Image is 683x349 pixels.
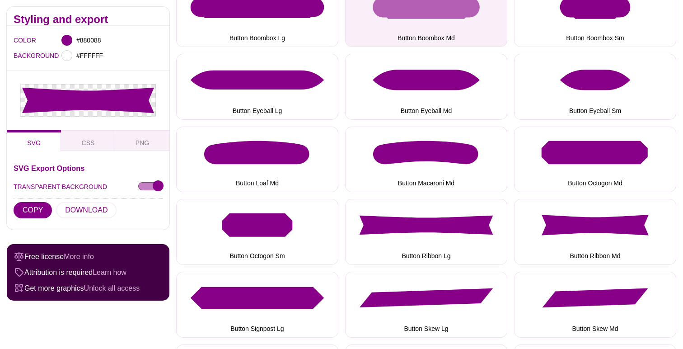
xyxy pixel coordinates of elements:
[14,50,25,61] label: BACKGROUND
[176,127,338,193] button: Button Loaf Md
[14,16,163,23] h2: Styling and export
[514,199,676,265] button: Button Ribbon Md
[84,284,140,292] a: Unlock all access
[14,249,163,264] li: Free license
[345,199,507,265] button: Button Ribbon Lg
[14,34,25,46] label: COLOR
[64,253,94,260] a: More info
[14,202,52,218] button: COPY
[14,181,107,193] label: TRANSPARENT BACKGROUND
[56,202,117,218] button: DOWNLOAD
[93,269,126,276] a: Learn how
[14,280,163,296] li: Get more graphics
[514,127,676,193] button: Button Octogon Md
[514,272,676,338] button: Button Skew Md
[345,54,507,120] button: Button Eyeball Md
[14,264,163,280] li: Attribution is required
[61,130,115,151] button: CSS
[345,272,507,338] button: Button Skew Lg
[176,199,338,265] button: Button Octogon Sm
[82,139,95,146] span: CSS
[176,54,338,120] button: Button Eyeball Lg
[14,165,163,172] h3: SVG Export Options
[115,130,169,151] button: PNG
[136,139,149,146] span: PNG
[514,54,676,120] button: Button Eyeball Sm
[176,272,338,338] button: Button Signpost Lg
[345,127,507,193] button: Button Macaroni Md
